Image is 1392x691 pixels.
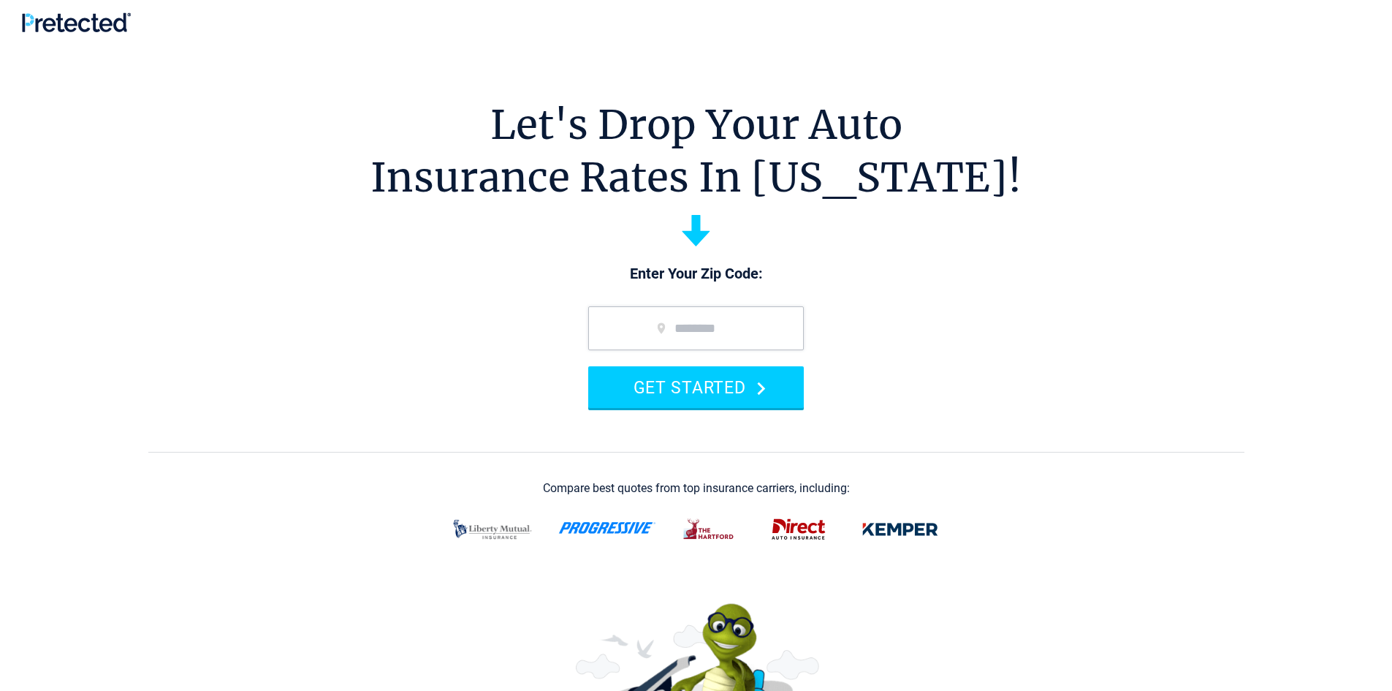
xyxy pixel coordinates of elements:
[543,482,850,495] div: Compare best quotes from top insurance carriers, including:
[558,522,656,534] img: progressive
[674,510,745,548] img: thehartford
[574,264,818,284] p: Enter Your Zip Code:
[588,366,804,408] button: GET STARTED
[22,12,131,32] img: Pretected Logo
[370,99,1022,204] h1: Let's Drop Your Auto Insurance Rates In [US_STATE]!
[588,306,804,350] input: zip code
[444,510,541,548] img: liberty
[852,510,948,548] img: kemper
[763,510,834,548] img: direct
